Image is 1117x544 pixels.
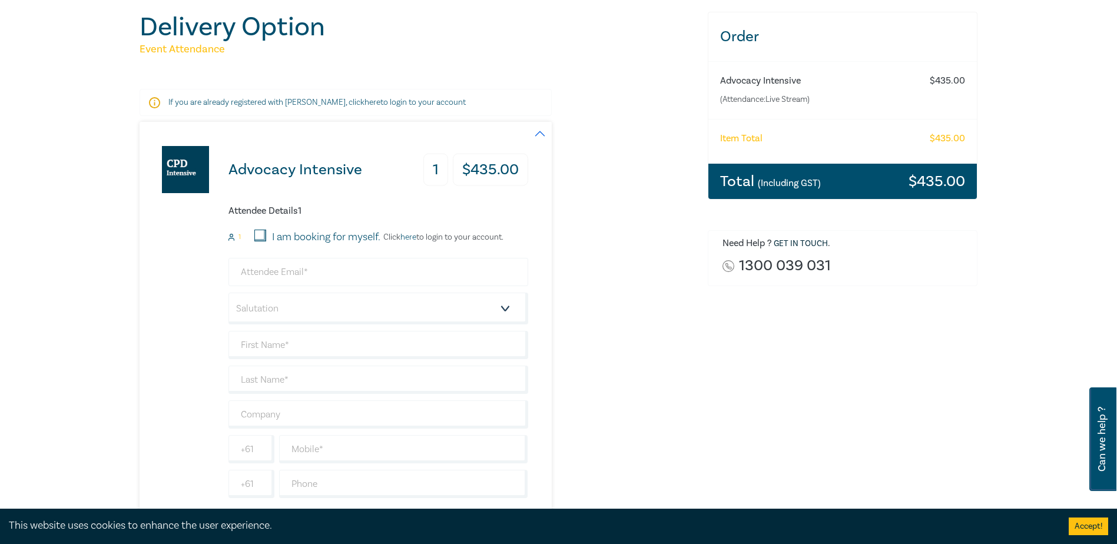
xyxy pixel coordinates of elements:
[228,366,528,394] input: Last Name*
[708,12,977,61] h3: Order
[423,154,448,186] h3: 1
[739,258,831,274] a: 1300 039 031
[162,146,209,193] img: Advocacy Intensive
[238,233,241,241] small: 1
[758,177,821,189] small: (Including GST)
[9,518,1051,533] div: This website uses cookies to enhance the user experience.
[228,470,274,498] input: +61
[380,233,503,242] p: Click to login to your account.
[400,232,416,243] a: here
[722,238,969,250] h6: Need Help ? .
[168,97,523,108] p: If you are already registered with [PERSON_NAME], click to login to your account
[279,470,528,498] input: Phone
[774,238,828,249] a: Get in touch
[930,75,965,87] h6: $ 435.00
[720,75,919,87] h6: Advocacy Intensive
[720,133,763,144] h6: Item Total
[1069,518,1108,535] button: Accept cookies
[720,174,821,189] h3: Total
[140,42,694,57] h5: Event Attendance
[228,205,528,217] h6: Attendee Details 1
[228,331,528,359] input: First Name*
[720,94,919,105] small: (Attendance: Live Stream )
[364,97,380,108] a: here
[228,162,362,178] h3: Advocacy Intensive
[453,154,528,186] h3: $ 435.00
[272,230,380,245] label: I am booking for myself.
[909,174,965,189] h3: $ 435.00
[228,258,528,286] input: Attendee Email*
[930,133,965,144] h6: $ 435.00
[228,435,274,463] input: +61
[140,12,694,42] h1: Delivery Option
[1096,394,1108,484] span: Can we help ?
[279,435,528,463] input: Mobile*
[228,400,528,429] input: Company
